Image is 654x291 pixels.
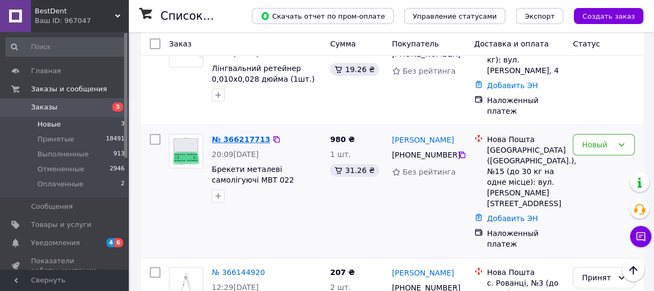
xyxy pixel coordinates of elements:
span: 207 ₴ [330,268,355,277]
span: Показатели работы компании [31,256,99,276]
span: 20:09[DATE] [212,150,259,159]
span: Заказ [169,40,191,48]
div: Принят [582,272,613,284]
img: Фото товару [170,135,203,168]
span: Сумма [330,40,356,48]
h1: Список заказов [160,10,252,22]
span: Экспорт [525,12,555,20]
span: 3 [112,103,123,112]
a: [PERSON_NAME] [392,268,454,278]
span: Принятые [37,135,74,144]
span: Скачать отчет по пром-оплате [260,11,385,21]
span: Доставка и оплата [474,40,549,48]
span: Сообщения [31,202,73,211]
span: Без рейтинга [403,168,456,176]
a: Создать заказ [563,11,643,20]
div: Наложенный платеж [487,228,565,249]
span: Заказы и сообщения [31,84,107,94]
span: 913 [113,150,125,159]
div: Нова Пошта [487,267,565,278]
a: Лінгвальний ретейнер 0,010x0,028 дюйма (1шт.) [212,64,314,83]
span: Управление статусами [413,12,497,20]
span: Новые [37,120,61,129]
button: Управление статусами [404,8,505,24]
span: Создать заказ [582,12,635,20]
span: Главная [31,66,61,76]
a: Добавить ЭН [487,214,538,223]
span: 1 шт. [330,150,351,159]
a: Добавить ЭН [487,81,538,90]
span: 2946 [110,164,125,174]
div: 31.26 ₴ [330,164,379,177]
a: № 366217713 [212,135,270,144]
div: 19.26 ₴ [330,63,379,76]
button: Скачать отчет по пром-оплате [252,8,394,24]
div: Наложенный платеж [487,95,565,116]
span: 980 ₴ [330,135,355,144]
button: Экспорт [516,8,563,24]
a: Брекети металеві самолігуючі MBT 022 (24шт.) [212,165,294,195]
span: Покупатель [392,40,439,48]
a: Фото товару [169,134,203,168]
span: Без рейтинга [403,67,456,75]
span: 6 [114,238,123,247]
a: № 366144920 [212,268,265,277]
span: [PHONE_NUMBER] [392,151,460,159]
span: 2 [121,179,125,189]
span: Оплаченные [37,179,83,189]
span: 4 [106,238,115,247]
span: Товары и услуги [31,220,91,230]
input: Поиск [5,37,126,57]
span: Заказы [31,103,57,112]
a: [PERSON_NAME] [392,135,454,145]
div: Ваш ID: 967047 [35,16,128,26]
span: Отмененные [37,164,84,174]
div: Чугуїв, №2 (до 200 кг): вул. [PERSON_NAME], 4 [487,44,565,76]
span: 18491 [106,135,125,144]
button: Наверх [622,259,644,281]
span: Уведомления [31,238,80,248]
div: Новый [582,139,613,151]
div: [GEOGRAPHIC_DATA] ([GEOGRAPHIC_DATA].), №15 (до 30 кг на одне місце): вул. [PERSON_NAME][STREET_A... [487,145,565,209]
button: Создать заказ [574,8,643,24]
button: Чат с покупателем [630,226,651,247]
span: Статус [573,40,600,48]
div: Нова Пошта [487,134,565,145]
span: BestDent [35,6,115,16]
span: Выполненные [37,150,89,159]
span: 3 [121,120,125,129]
